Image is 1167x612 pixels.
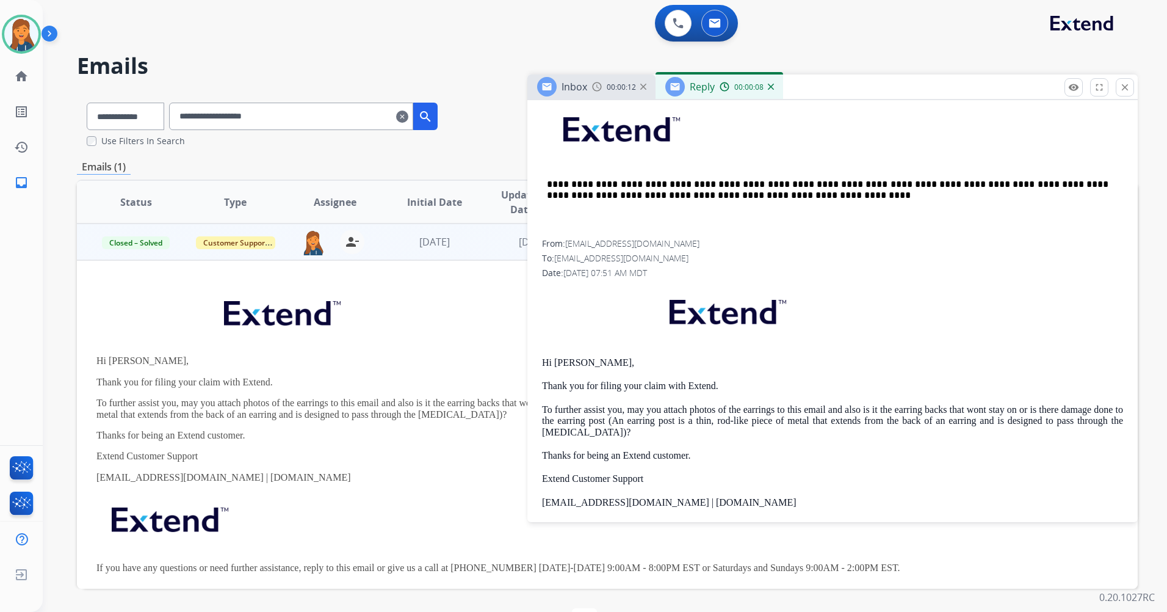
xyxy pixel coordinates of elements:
[1099,590,1155,605] p: 0.20.1027RC
[96,430,919,441] p: Thanks for being an Extend customer.
[14,69,29,84] mat-icon: home
[77,159,131,175] p: Emails (1)
[96,563,919,574] p: If you have any questions or need further assistance, reply to this email or give us a call at [P...
[101,135,185,147] label: Use Filters In Search
[1094,82,1105,93] mat-icon: fullscreen
[418,109,433,124] mat-icon: search
[542,238,1123,250] div: From:
[542,357,1123,368] p: Hi [PERSON_NAME],
[419,235,450,249] span: [DATE]
[209,286,353,335] img: extend.png
[494,188,549,217] span: Updated Date
[96,377,919,388] p: Thank you for filing your claim with Extend.
[120,195,152,209] span: Status
[96,398,919,420] p: To further assist you, may you attach photos of the earrings to this email and also is it the ear...
[14,140,29,155] mat-icon: history
[102,236,170,249] span: Closed – Solved
[14,104,29,119] mat-icon: list_alt
[14,175,29,190] mat-icon: inbox
[607,82,636,92] span: 00:00:12
[396,109,408,124] mat-icon: clear
[542,252,1123,264] div: To:
[224,195,247,209] span: Type
[690,80,715,93] span: Reply
[96,472,919,483] p: [EMAIL_ADDRESS][DOMAIN_NAME] | [DOMAIN_NAME]
[565,238,699,249] span: [EMAIL_ADDRESS][DOMAIN_NAME]
[1068,82,1079,93] mat-icon: remove_red_eye
[542,473,1123,484] p: Extend Customer Support
[654,285,798,333] img: extend.png
[734,82,764,92] span: 00:00:08
[96,451,919,462] p: Extend Customer Support
[542,497,1123,508] p: [EMAIL_ADDRESS][DOMAIN_NAME] | [DOMAIN_NAME]
[542,267,1123,279] div: Date:
[345,235,359,249] mat-icon: person_remove
[519,235,549,249] span: [DATE]
[314,195,356,209] span: Assignee
[1119,82,1130,93] mat-icon: close
[301,230,325,255] img: agent-avatar
[542,450,1123,461] p: Thanks for being an Extend customer.
[96,355,919,366] p: Hi [PERSON_NAME],
[562,80,587,93] span: Inbox
[563,267,647,279] span: [DATE] 07:51 AM MDT
[196,236,275,249] span: Customer Support
[542,404,1123,438] p: To further assist you, may you attach photos of the earrings to this email and also is it the ear...
[554,252,688,264] span: [EMAIL_ADDRESS][DOMAIN_NAME]
[407,195,462,209] span: Initial Date
[542,520,686,569] img: extend.png
[77,54,1138,78] h2: Emails
[96,493,240,541] img: extend.png
[4,17,38,51] img: avatar
[542,381,1123,392] p: Thank you for filing your claim with Extend.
